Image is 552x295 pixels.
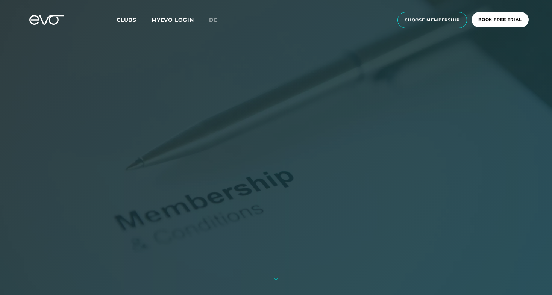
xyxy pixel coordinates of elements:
[209,17,218,23] span: de
[117,17,136,23] span: Clubs
[117,16,152,23] a: Clubs
[469,12,531,28] a: book free trial
[478,17,522,23] span: book free trial
[152,17,194,23] a: MYEVO LOGIN
[395,12,469,28] a: choose membership
[405,17,460,23] span: choose membership
[209,16,227,24] a: de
